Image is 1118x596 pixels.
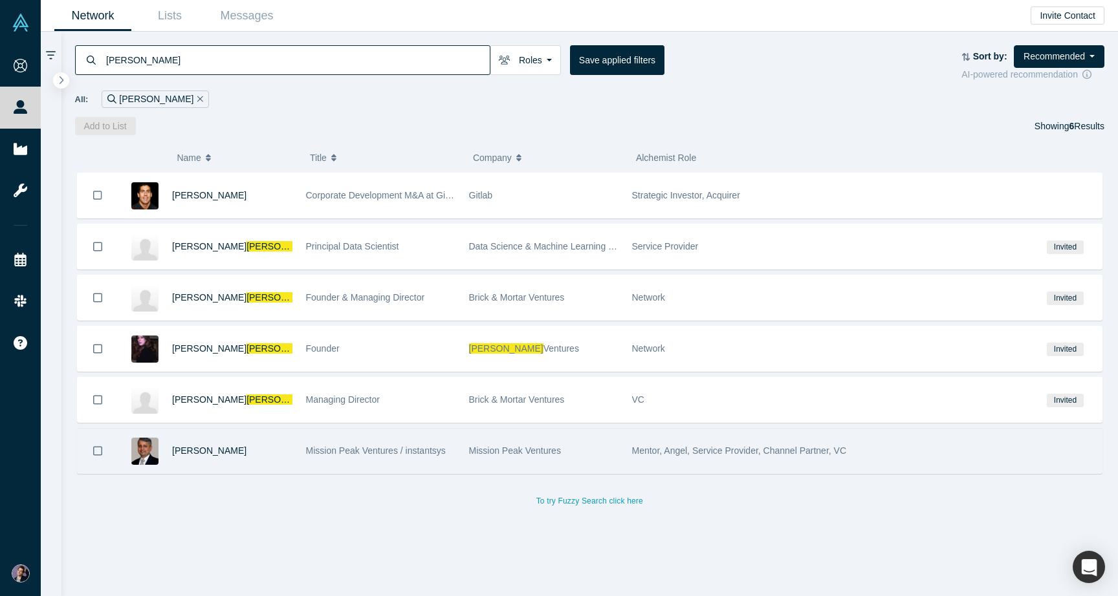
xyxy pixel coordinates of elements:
[247,292,321,303] span: [PERSON_NAME]
[172,292,247,303] span: [PERSON_NAME]
[469,445,561,456] span: Mission Peak Ventures
[54,1,131,31] a: Network
[177,144,201,171] span: Name
[172,343,247,354] span: [PERSON_NAME]
[543,343,579,354] span: Ventures
[632,445,847,456] span: Mentor, Angel, Service Provider, Channel Partner, VC
[527,493,652,509] button: To try Fuzzy Search click here
[78,326,118,371] button: Bookmark
[469,190,493,200] span: Gitlab
[105,45,490,75] input: Search by name, title, company, summary, expertise, investment criteria or topics of focus
[473,144,512,171] span: Company
[78,275,118,320] button: Bookmark
[1047,343,1083,356] span: Invited
[306,241,399,251] span: Principal Data Scientist
[632,241,699,251] span: Service Provider
[632,292,665,303] span: Network
[208,1,285,31] a: Messages
[247,241,321,251] span: [PERSON_NAME]
[469,292,565,303] span: Brick & Mortar Ventures
[131,233,159,261] img: Jonathan Bechtel's Profile Image
[102,90,209,108] div: [PERSON_NAME]
[490,45,561,75] button: Roles
[172,190,247,200] a: [PERSON_NAME]
[570,45,664,75] button: Save applied filters
[310,144,327,171] span: Title
[131,284,159,312] img: Darren H. Bechtel's Profile Image
[306,190,463,200] span: Corporate Development M&A at GitLab
[1031,6,1104,25] button: Invite Contact
[306,343,340,354] span: Founder
[973,51,1007,61] strong: Sort by:
[306,445,446,456] span: Mission Peak Ventures / instantsys
[131,182,159,209] img: Joel Fluss's Profile Image
[78,378,118,422] button: Bookmark
[172,445,247,456] a: [PERSON_NAME]
[12,14,30,32] img: Alchemist Vault Logo
[306,292,425,303] span: Founder & Managing Director
[78,224,118,269] button: Bookmark
[1069,121,1104,131] span: Results
[172,394,247,405] span: [PERSON_NAME]
[172,241,321,251] a: [PERSON_NAME][PERSON_NAME]
[473,144,622,171] button: Company
[172,292,321,303] a: [PERSON_NAME][PERSON_NAME]
[131,335,159,363] img: Robin Sloan Bechtel's Profile Image
[469,394,565,405] span: Brick & Mortar Ventures
[632,190,740,200] span: Strategic Investor, Acquirer
[75,93,89,106] span: All:
[310,144,459,171] button: Title
[1069,121,1075,131] strong: 6
[632,394,644,405] span: VC
[12,564,30,582] img: Logan Dickey's Account
[961,68,1104,81] div: AI-powered recommendation
[78,173,118,218] button: Bookmark
[193,92,203,107] button: Remove Filter
[172,241,247,251] span: [PERSON_NAME]
[177,144,296,171] button: Name
[1047,292,1083,305] span: Invited
[469,343,543,354] span: [PERSON_NAME]
[1047,394,1083,407] span: Invited
[247,394,321,405] span: [PERSON_NAME]
[131,387,159,414] img: Darren Bechtel's Profile Image
[78,429,118,473] button: Bookmark
[172,394,321,405] a: [PERSON_NAME][PERSON_NAME]
[131,438,159,465] img: Vipin Chawla's Profile Image
[172,343,321,354] a: [PERSON_NAME][PERSON_NAME]
[1035,117,1104,135] div: Showing
[636,153,696,163] span: Alchemist Role
[75,117,136,135] button: Add to List
[247,343,321,354] span: [PERSON_NAME]
[1047,240,1083,254] span: Invited
[306,394,380,405] span: Managing Director
[632,343,665,354] span: Network
[1014,45,1104,68] button: Recommended
[131,1,208,31] a: Lists
[469,241,675,251] span: Data Science & Machine Learning Research Group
